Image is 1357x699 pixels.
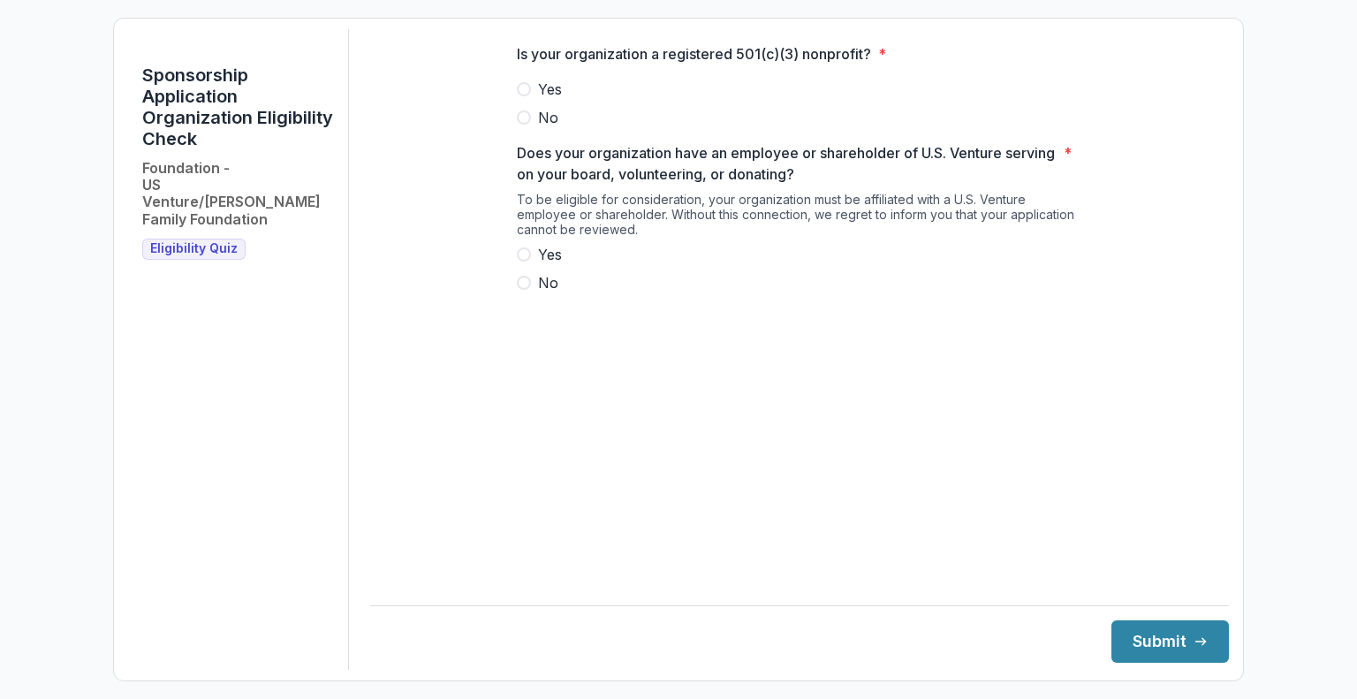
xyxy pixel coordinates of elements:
[517,192,1082,244] div: To be eligible for consideration, your organization must be affiliated with a U.S. Venture employ...
[517,142,1057,185] p: Does your organization have an employee or shareholder of U.S. Venture serving on your board, vol...
[150,305,238,320] span: Eligibility Quiz
[172,43,305,107] img: US Venture/Schmidt Family Foundation
[142,128,334,213] h1: Sponsorship Application Organization Eligibility Check
[538,272,558,293] span: No
[538,107,558,128] span: No
[142,224,334,292] h2: Foundation - US Venture/[PERSON_NAME] Family Foundation
[538,244,562,265] span: Yes
[517,43,871,65] p: Is your organization a registered 501(c)(3) nonprofit?
[1111,620,1229,663] button: Submit
[538,79,562,100] span: Yes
